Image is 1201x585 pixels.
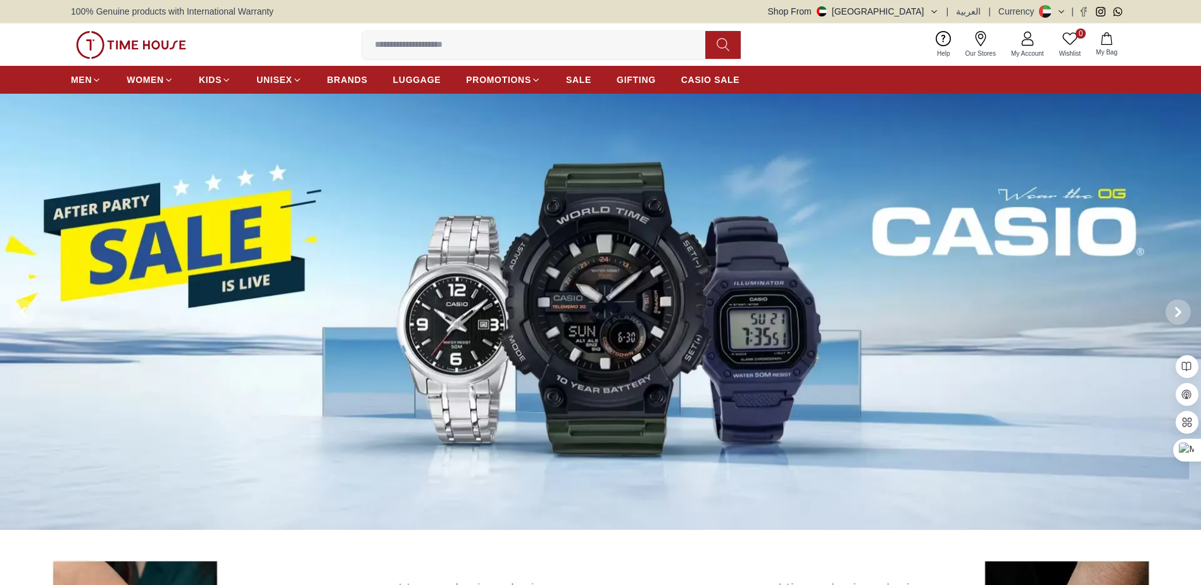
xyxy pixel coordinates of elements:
a: Help [929,28,958,61]
a: PROMOTIONS [466,68,541,91]
span: My Bag [1091,47,1122,57]
a: WOMEN [127,68,173,91]
a: 0Wishlist [1052,28,1088,61]
a: Instagram [1096,7,1105,16]
span: UNISEX [256,73,292,86]
a: Our Stores [958,28,1003,61]
span: Help [932,49,955,58]
span: PROMOTIONS [466,73,531,86]
span: | [988,5,991,18]
a: UNISEX [256,68,301,91]
span: | [946,5,949,18]
span: 100% Genuine products with International Warranty [71,5,274,18]
span: My Account [1006,49,1049,58]
span: Wishlist [1054,49,1086,58]
a: BRANDS [327,68,368,91]
a: KIDS [199,68,231,91]
span: GIFTING [617,73,656,86]
a: Whatsapp [1113,7,1122,16]
img: United Arab Emirates [817,6,827,16]
a: CASIO SALE [681,68,740,91]
img: ... [76,31,186,59]
span: LUGGAGE [393,73,441,86]
a: SALE [566,68,591,91]
a: MEN [71,68,101,91]
a: LUGGAGE [393,68,441,91]
span: | [1071,5,1074,18]
button: Shop From[GEOGRAPHIC_DATA] [768,5,939,18]
span: 0 [1076,28,1086,39]
span: SALE [566,73,591,86]
span: BRANDS [327,73,368,86]
span: Our Stores [960,49,1001,58]
span: MEN [71,73,92,86]
a: Facebook [1079,7,1088,16]
a: GIFTING [617,68,656,91]
div: Currency [998,5,1040,18]
span: CASIO SALE [681,73,740,86]
button: My Bag [1088,30,1125,60]
span: KIDS [199,73,222,86]
span: WOMEN [127,73,164,86]
button: العربية [956,5,981,18]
